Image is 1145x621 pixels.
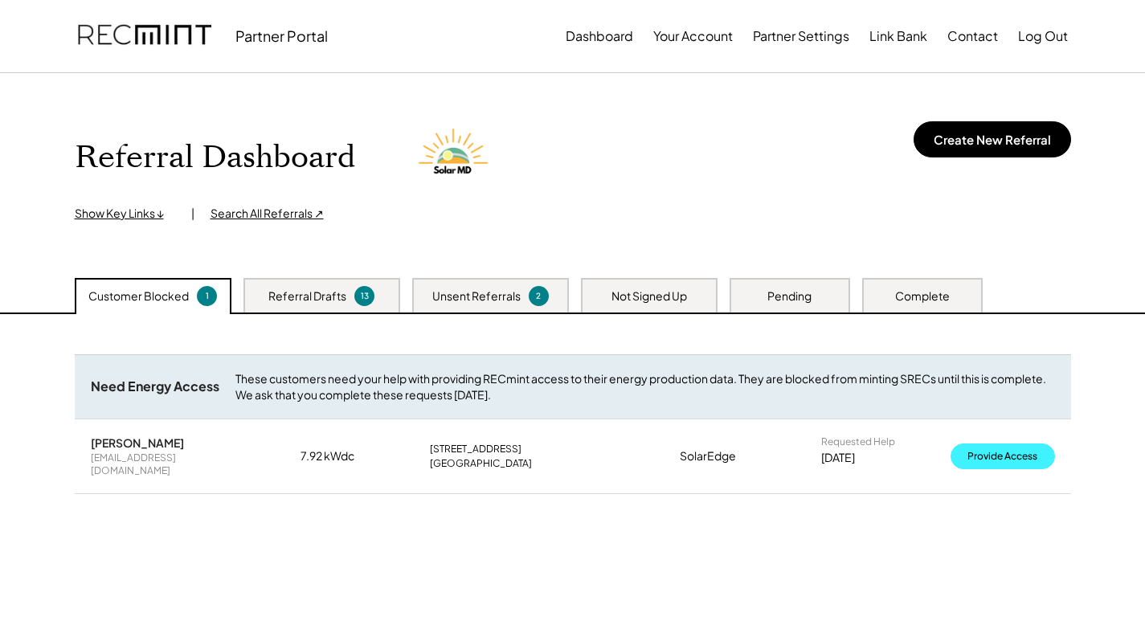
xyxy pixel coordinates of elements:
[1018,20,1068,52] button: Log Out
[767,288,812,304] div: Pending
[411,113,500,202] img: Solar%20MD%20LOgo.png
[301,448,381,464] div: 7.92 kWdc
[235,371,1055,402] div: These customers need your help with providing RECmint access to their energy production data. The...
[821,435,895,448] div: Requested Help
[566,20,633,52] button: Dashboard
[357,290,372,302] div: 13
[531,290,546,302] div: 2
[653,20,733,52] button: Your Account
[199,290,215,302] div: 1
[869,20,927,52] button: Link Bank
[753,20,849,52] button: Partner Settings
[88,288,189,304] div: Customer Blocked
[211,206,324,222] div: Search All Referrals ↗
[430,457,631,470] div: [GEOGRAPHIC_DATA]
[91,378,219,395] div: Need Energy Access
[75,139,355,177] h1: Referral Dashboard
[91,451,251,476] div: [EMAIL_ADDRESS][DOMAIN_NAME]
[680,448,772,464] div: SolarEdge
[91,435,235,450] div: [PERSON_NAME]
[821,450,855,466] div: [DATE]
[951,443,1055,469] button: Provide Access
[895,288,950,304] div: Complete
[432,288,521,304] div: Unsent Referrals
[75,206,175,222] div: Show Key Links ↓
[268,288,346,304] div: Referral Drafts
[914,121,1071,157] button: Create New Referral
[235,27,328,45] div: Partner Portal
[78,9,211,63] img: recmint-logotype%403x.png
[430,443,631,456] div: [STREET_ADDRESS]
[611,288,687,304] div: Not Signed Up
[947,20,998,52] button: Contact
[191,206,194,222] div: |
